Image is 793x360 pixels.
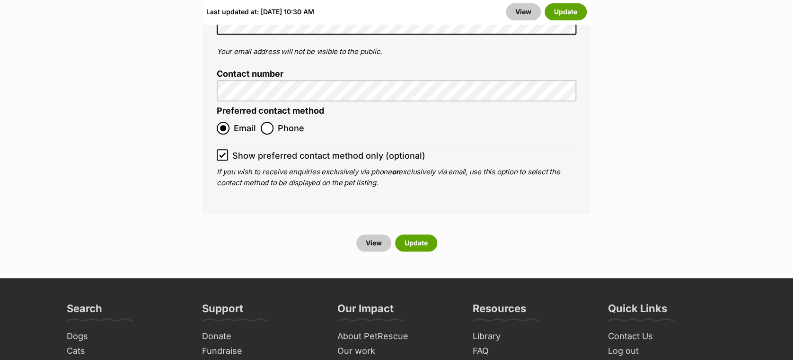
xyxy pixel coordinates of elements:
[67,302,102,321] h3: Search
[63,329,189,344] a: Dogs
[473,302,526,321] h3: Resources
[506,3,541,20] a: View
[334,329,459,344] a: About PetRescue
[217,167,576,188] p: If you wish to receive enquiries exclusively via phone exclusively via email, use this option to ...
[604,329,730,344] a: Contact Us
[334,344,459,359] a: Our work
[392,167,399,176] b: or
[356,234,391,252] a: View
[232,149,425,162] span: Show preferred contact method only (optional)
[278,122,304,135] span: Phone
[198,329,324,344] a: Donate
[217,106,324,116] label: Preferred contact method
[608,302,667,321] h3: Quick Links
[206,3,314,20] div: Last updated at: [DATE] 10:30 AM
[202,302,243,321] h3: Support
[469,329,595,344] a: Library
[337,302,394,321] h3: Our Impact
[234,122,256,135] span: Email
[63,344,189,359] a: Cats
[545,3,587,20] button: Update
[198,344,324,359] a: Fundraise
[604,344,730,359] a: Log out
[395,234,437,252] button: Update
[217,69,576,79] label: Contact number
[217,46,576,57] p: Your email address will not be visible to the public.
[469,344,595,359] a: FAQ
